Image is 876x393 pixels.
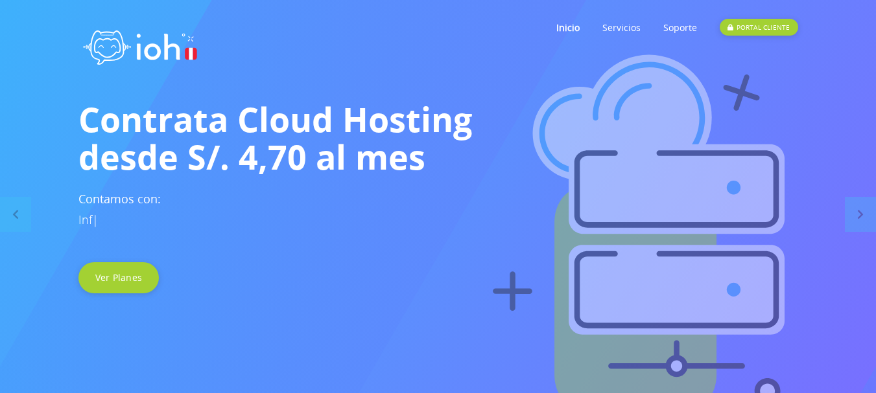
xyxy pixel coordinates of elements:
img: logo ioh [78,16,202,74]
a: Soporte [663,2,697,53]
div: PORTAL CLIENTE [720,19,798,36]
a: Servicios [602,2,641,53]
a: PORTAL CLIENTE [720,2,798,53]
span: Inf [78,212,92,227]
h1: Contrata Cloud Hosting desde S/. 4,70 al mes [78,100,798,175]
span: | [92,212,99,227]
a: Inicio [556,2,580,53]
a: Ver Planes [78,262,160,293]
h3: Contamos con: [78,188,798,230]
